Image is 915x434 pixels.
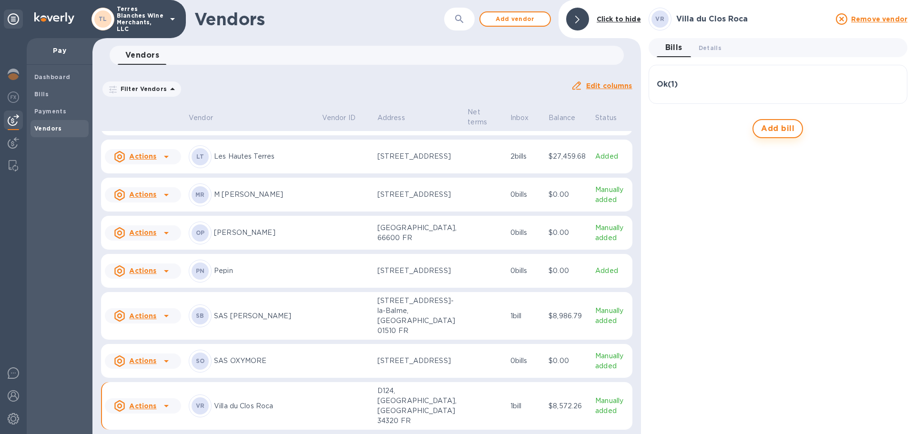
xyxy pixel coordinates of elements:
span: Vendors [125,49,159,62]
p: [PERSON_NAME] [214,228,315,238]
p: Filter Vendors [117,85,167,93]
span: Address [377,113,417,123]
b: TL [99,15,107,22]
h3: Ok ( 1 ) [657,80,678,89]
p: Added [595,151,629,161]
p: $0.00 [549,356,588,366]
p: Manually added [595,223,629,243]
b: MR [195,191,205,198]
p: $0.00 [549,266,588,276]
b: Vendors [34,125,62,132]
p: 2 bills [510,151,541,161]
p: Balance [549,113,575,123]
u: Actions [129,152,156,160]
span: Inbox [510,113,541,123]
b: LT [196,153,204,160]
div: Ok(1) [657,73,899,96]
p: Manually added [595,185,629,205]
p: [STREET_ADDRESS] [377,190,460,200]
p: $0.00 [549,228,588,238]
p: 0 bills [510,190,541,200]
p: [STREET_ADDRESS] [377,151,460,161]
span: Balance [549,113,588,123]
b: Payments [34,108,66,115]
p: Manually added [595,396,629,416]
button: Add vendor [479,11,551,27]
p: $8,986.79 [549,311,588,321]
p: Terres Blanches Wine Merchants, LLC [117,6,164,32]
p: Pepin [214,266,315,276]
u: Remove vendor [851,15,907,23]
p: Inbox [510,113,529,123]
span: Bills [665,41,682,54]
span: Add bill [761,123,794,134]
p: 0 bills [510,356,541,366]
p: SAS OXYMORE [214,356,315,366]
u: Actions [129,267,156,274]
p: Address [377,113,405,123]
p: [STREET_ADDRESS] [377,266,460,276]
span: Net terms [468,107,502,127]
p: Vendor [189,113,213,123]
p: 0 bills [510,266,541,276]
img: Logo [34,12,74,24]
p: [STREET_ADDRESS]-la-Balme, [GEOGRAPHIC_DATA] 01510 FR [377,296,460,336]
span: Add vendor [488,13,542,25]
b: Dashboard [34,73,71,81]
p: Manually added [595,306,629,326]
p: 1 bill [510,401,541,411]
u: Actions [129,402,156,410]
p: D124, [GEOGRAPHIC_DATA], [GEOGRAPHIC_DATA] 34320 FR [377,386,460,426]
p: M [PERSON_NAME] [214,190,315,200]
p: 0 bills [510,228,541,238]
div: Unpin categories [4,10,23,29]
p: Pay [34,46,85,55]
u: Actions [129,357,156,364]
span: Details [699,43,722,53]
p: Vendor ID [322,113,356,123]
button: Add bill [752,119,803,138]
p: Added [595,266,629,276]
p: 1 bill [510,311,541,321]
p: $8,572.26 [549,401,588,411]
p: $0.00 [549,190,588,200]
img: Foreign exchange [8,91,19,103]
p: Net terms [468,107,490,127]
b: SO [196,357,205,364]
b: OP [196,229,205,236]
b: Click to hide [597,15,641,23]
p: Villa du Clos Roca [214,401,315,411]
u: Actions [129,191,156,198]
p: [GEOGRAPHIC_DATA], 66600 FR [377,223,460,243]
span: Vendor [189,113,225,123]
p: SAS [PERSON_NAME] [214,311,315,321]
p: $27,459.68 [549,151,588,161]
u: Actions [129,229,156,236]
span: Vendor ID [322,113,368,123]
b: SB [196,312,204,319]
u: Actions [129,312,156,320]
b: VR [655,15,664,22]
b: Bills [34,91,49,98]
h3: Villa du Clos Roca [676,15,830,24]
p: [STREET_ADDRESS] [377,356,460,366]
p: Status [595,113,617,123]
h1: Vendors [194,9,444,29]
u: Edit columns [586,82,632,90]
p: Les Hautes Terres [214,151,315,161]
b: VR [196,402,205,409]
p: Manually added [595,351,629,371]
b: PN [196,267,205,274]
